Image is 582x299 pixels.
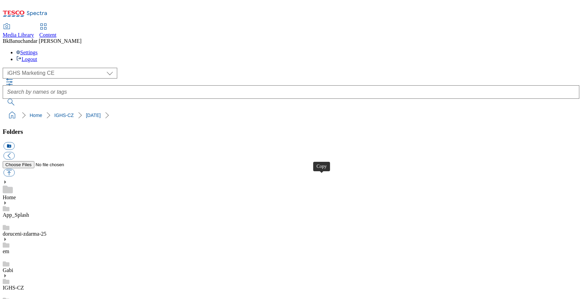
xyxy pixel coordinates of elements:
[7,110,18,121] a: home
[16,50,38,55] a: Settings
[86,113,101,118] a: [DATE]
[3,285,24,291] a: IGHS-CZ
[16,56,37,62] a: Logout
[3,195,16,200] a: Home
[3,128,579,136] h3: Folders
[9,38,82,44] span: Banuchandar [PERSON_NAME]
[39,24,57,38] a: Content
[3,212,29,218] a: App_Splash
[3,109,579,122] nav: breadcrumb
[3,32,34,38] span: Media Library
[30,113,42,118] a: Home
[3,267,13,273] a: Gabi
[3,38,9,44] span: Bk
[3,85,579,99] input: Search by names or tags
[3,231,46,237] a: doruceni-zdarma-25
[54,113,74,118] a: IGHS-CZ
[39,32,57,38] span: Content
[3,24,34,38] a: Media Library
[3,248,9,254] a: em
